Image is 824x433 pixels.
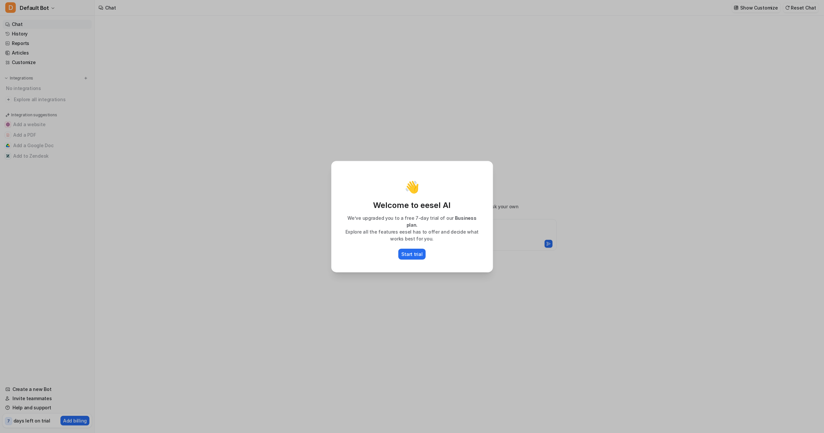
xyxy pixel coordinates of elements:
p: We’ve upgraded you to a free 7-day trial of our [339,215,485,228]
p: Explore all the features eesel has to offer and decide what works best for you. [339,228,485,242]
p: Start trial [402,251,423,258]
p: Welcome to eesel AI [339,200,485,211]
p: 👋 [405,180,419,194]
button: Start trial [398,249,426,260]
